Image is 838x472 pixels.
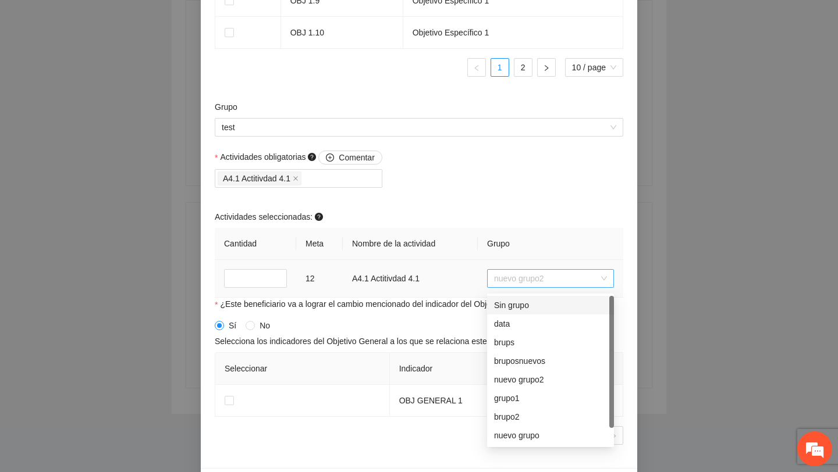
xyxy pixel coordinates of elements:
[494,299,607,312] div: Sin grupo
[223,172,290,185] span: A4.1 Actitivdad 4.1
[390,353,623,385] th: Indicador
[296,260,343,298] td: 12
[537,58,556,77] button: right
[494,392,607,405] div: grupo1
[487,389,614,407] div: grupo1
[494,317,607,330] div: data
[339,151,374,164] span: Comentar
[605,426,623,445] li: Next Page
[6,317,222,358] textarea: Escriba su mensaje y pulse “Intro”
[494,270,607,287] span: nuevo grupo2
[494,355,607,367] div: bruposnuevos
[473,65,480,71] span: left
[315,213,323,221] span: question-circle
[318,151,382,165] button: Actividades obligatorias question-circle
[220,151,382,165] span: Actividades obligatorias
[494,429,607,442] div: nuevo grupo
[68,155,161,273] span: Estamos en línea.
[222,119,616,136] span: test
[494,373,607,386] div: nuevo grupo2
[61,59,196,74] div: Chatee con nosotros ahora
[215,353,390,385] th: Seleccionar
[491,59,509,76] a: 1
[220,298,608,312] span: ¿Este beneficiario va a lograr el cambio mencionado del indicador del Objetivo General?
[343,228,478,260] th: Nombre de la actividad
[255,319,275,332] span: No
[565,58,623,77] div: Page Size
[514,59,532,76] a: 2
[487,407,614,426] div: brupo2
[403,17,623,49] td: Objetivo Específico 1
[487,239,510,248] span: Grupo
[487,352,614,370] div: bruposnuevos
[215,101,237,113] label: Grupo
[281,17,403,49] td: OBJ 1.10
[487,426,614,445] div: nuevo grupo
[293,176,299,181] span: close
[610,432,617,439] span: right
[491,58,509,77] li: 1
[296,228,343,260] th: Meta
[215,335,507,348] span: Selecciona los indicadores del Objetivo General a los que se relaciona este perfil
[326,153,334,163] span: plus-circle
[487,314,614,333] div: data
[487,370,614,389] div: nuevo grupo2
[537,58,556,77] li: Next Page
[218,171,301,185] span: A4.1 Actitivdad 4.1
[543,65,550,71] span: right
[572,59,616,76] span: 10 / page
[467,58,486,77] li: Previous Page
[514,58,532,77] li: 2
[467,58,486,77] button: left
[494,410,607,423] div: brupo2
[487,296,614,314] div: Sin grupo
[224,239,257,248] span: Cantidad
[215,210,325,223] span: Actividades seleccionadas:
[308,153,316,161] span: question-circle
[224,319,241,332] span: Sí
[487,333,614,352] div: brups
[605,426,623,445] button: right
[390,385,623,417] td: OBJ GENERAL 1
[494,336,607,349] div: brups
[343,260,478,298] td: A4.1 Actitivdad 4.1
[191,6,219,34] div: Minimizar ventana de chat en vivo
